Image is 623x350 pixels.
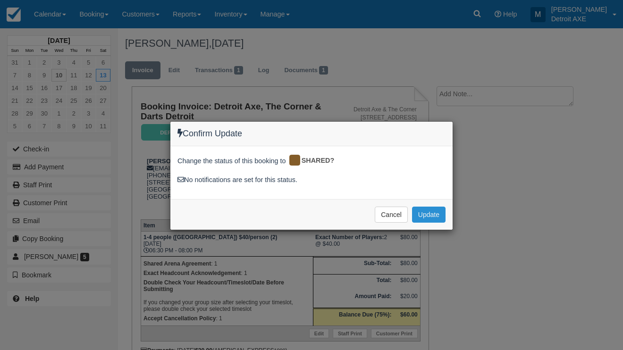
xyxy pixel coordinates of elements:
div: No notifications are set for this status. [177,175,446,185]
h4: Confirm Update [177,129,446,139]
div: SHARED? [288,153,341,168]
button: Cancel [375,207,408,223]
span: Change the status of this booking to [177,156,286,168]
button: Update [412,207,446,223]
